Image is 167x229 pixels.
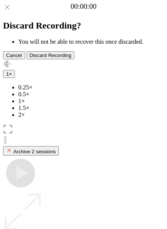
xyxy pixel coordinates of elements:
a: 00:00:00 [71,2,96,11]
li: 0.5× [18,91,164,98]
span: 1 [6,71,9,77]
button: Archive 2 sessions [3,146,59,156]
li: 0.25× [18,84,164,91]
h2: Discard Recording? [3,21,164,31]
button: Discard Recording [27,51,75,59]
div: Archive 2 sessions [6,147,56,154]
li: You will not be able to recover this once discarded. [18,38,164,45]
li: 2× [18,111,164,118]
li: 1.5× [18,105,164,111]
button: Cancel [3,51,25,59]
button: 1× [3,70,15,78]
li: 1× [18,98,164,105]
